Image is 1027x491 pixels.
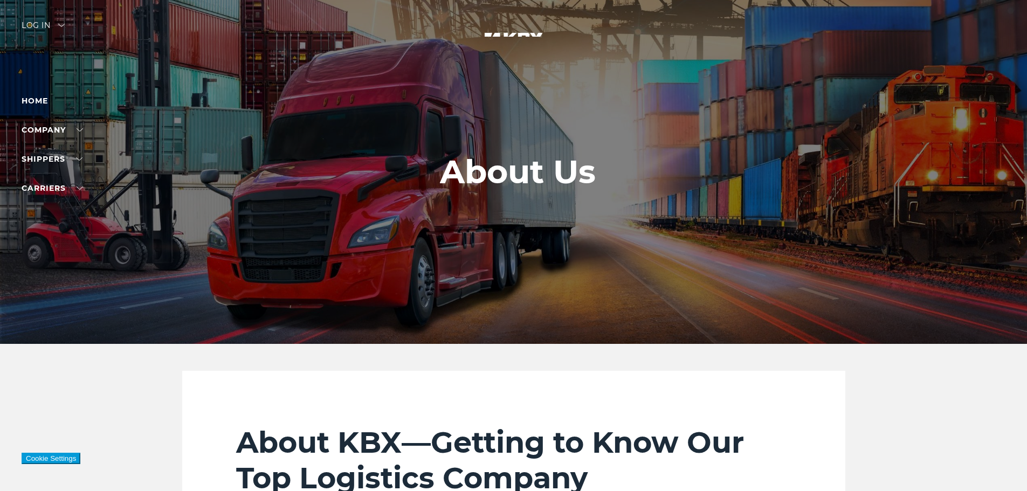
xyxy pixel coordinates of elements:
a: Carriers [22,183,83,193]
div: Log in [22,22,65,37]
img: kbx logo [473,22,554,69]
button: Cookie Settings [22,453,80,464]
h1: About Us [440,154,596,190]
a: SHIPPERS [22,154,82,164]
a: Company [22,125,83,135]
a: Home [22,96,48,106]
img: arrow [58,24,65,27]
